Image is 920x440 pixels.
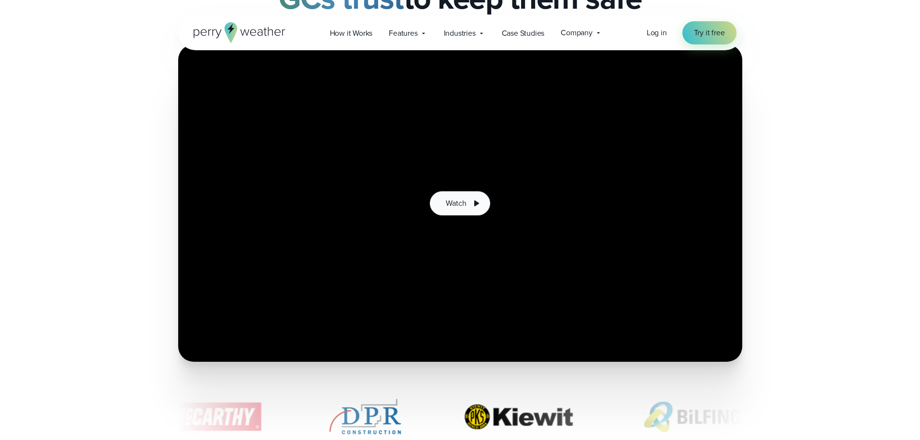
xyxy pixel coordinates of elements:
span: Try it free [694,27,725,39]
span: Case Studies [502,28,545,39]
span: Watch [446,198,466,209]
span: Industries [444,28,476,39]
a: Case Studies [494,23,553,43]
span: Features [389,28,417,39]
a: How it Works [322,23,381,43]
span: Log in [647,27,667,38]
a: Log in [647,27,667,39]
span: Company [561,27,593,39]
span: How it Works [330,28,373,39]
a: Try it free [682,21,736,44]
button: Watch [430,191,490,215]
